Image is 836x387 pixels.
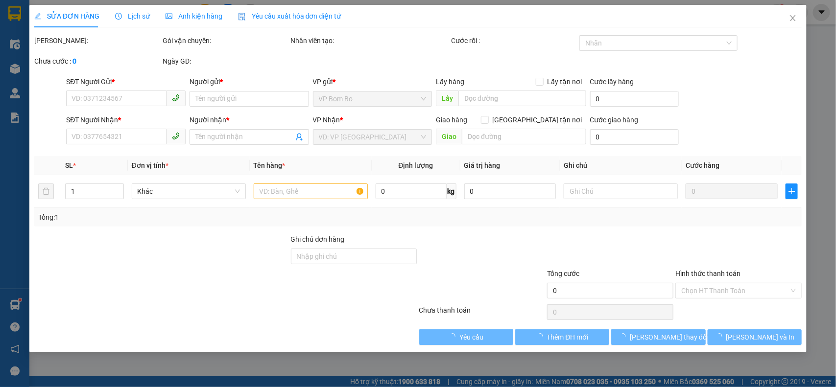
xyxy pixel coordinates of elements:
label: Hình thức thanh toán [675,270,740,277]
div: Ngày GD: [163,56,289,67]
span: [PERSON_NAME] và In [726,332,795,342]
span: clock-circle [115,13,122,20]
span: VP Nhận [313,116,340,124]
span: loading [536,333,547,340]
div: Nhân viên tạo: [291,35,449,46]
span: SỬA ĐƠN HÀNG [34,12,99,20]
span: loading [449,333,459,340]
span: Tổng cước [547,270,579,277]
div: Chưa thanh toán [418,305,547,322]
span: user-add [295,133,303,141]
input: Dọc đường [458,91,586,106]
div: Cước rồi : [451,35,577,46]
span: Lấy tận nơi [544,76,586,87]
input: Dọc đường [462,129,586,144]
div: Tổng: 1 [38,212,323,223]
span: Lấy [436,91,458,106]
input: Cước giao hàng [590,129,679,145]
div: SĐT Người Nhận [66,114,186,125]
span: SL [65,161,73,169]
span: Giá trị hàng [464,161,501,169]
input: 0 [686,183,778,199]
span: Giao hàng [436,116,467,124]
span: Giao [436,129,462,144]
button: Close [779,5,807,32]
span: phone [172,132,180,140]
button: plus [786,183,798,199]
button: delete [38,183,54,199]
span: Định lượng [399,161,433,169]
div: Gói vận chuyển: [163,35,289,46]
input: Ghi chú đơn hàng [291,249,417,264]
span: Ảnh kiện hàng [166,12,222,20]
button: Yêu cầu [419,329,513,345]
img: icon [238,13,246,21]
div: [PERSON_NAME]: [34,35,161,46]
button: Thêm ĐH mới [515,329,609,345]
label: Cước giao hàng [590,116,639,124]
th: Ghi chú [560,156,682,175]
span: Cước hàng [686,161,719,169]
button: [PERSON_NAME] và In [708,329,802,345]
b: 0 [72,57,76,65]
span: Thêm ĐH mới [547,332,589,342]
span: Đơn vị tính [132,161,168,169]
div: VP gửi [313,76,432,87]
span: close [789,14,797,22]
span: kg [447,183,456,199]
div: Người gửi [190,76,309,87]
span: Yêu cầu [459,332,483,342]
span: loading [619,333,630,340]
span: edit [34,13,41,20]
label: Cước lấy hàng [590,78,634,86]
span: Lịch sử [115,12,150,20]
span: Yêu cầu xuất hóa đơn điện tử [238,12,341,20]
input: VD: Bàn, Ghế [254,183,368,199]
div: SĐT Người Gửi [66,76,186,87]
span: [GEOGRAPHIC_DATA] tận nơi [489,114,586,125]
span: Khác [138,184,240,199]
span: VP Bom Bo [319,91,427,106]
div: Chưa cước : [34,56,161,67]
span: [PERSON_NAME] thay đổi [630,332,708,342]
button: [PERSON_NAME] thay đổi [611,329,705,345]
span: loading [716,333,726,340]
span: Tên hàng [254,161,286,169]
span: picture [166,13,172,20]
span: plus [786,187,797,195]
span: Lấy hàng [436,78,464,86]
input: Ghi Chú [564,183,678,199]
input: Cước lấy hàng [590,91,679,107]
span: phone [172,94,180,102]
label: Ghi chú đơn hàng [291,235,345,243]
div: Người nhận [190,114,309,125]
